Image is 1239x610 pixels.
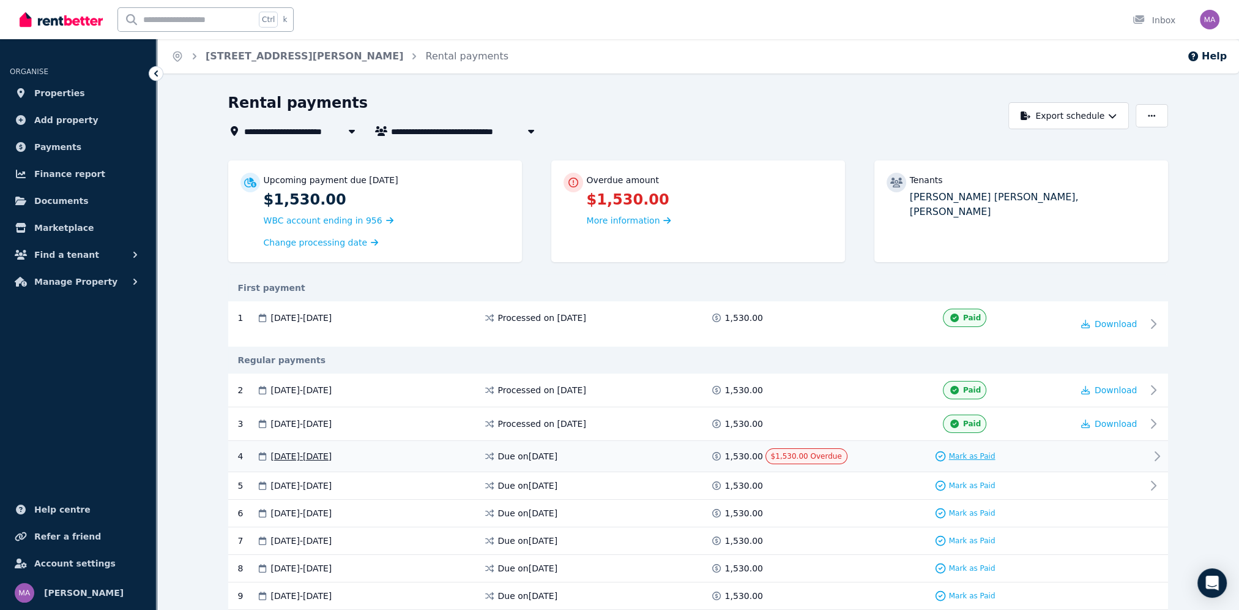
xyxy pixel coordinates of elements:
[10,81,146,105] a: Properties
[34,167,105,181] span: Finance report
[1008,102,1129,129] button: Export schedule
[20,10,103,29] img: RentBetter
[34,220,94,235] span: Marketplace
[1197,568,1227,598] div: Open Intercom Messenger
[1095,385,1137,395] span: Download
[1081,318,1137,330] button: Download
[10,162,146,186] a: Finance report
[1200,10,1219,29] img: Misha Angirish
[498,590,558,602] span: Due on [DATE]
[271,562,332,574] span: [DATE] - [DATE]
[34,274,117,289] span: Manage Property
[34,86,85,100] span: Properties
[963,419,981,429] span: Paid
[10,135,146,159] a: Payments
[238,480,256,492] div: 5
[587,190,833,209] p: $1,530.00
[725,450,763,462] span: 1,530.00
[228,354,1168,366] div: Regular payments
[963,313,981,323] span: Paid
[10,189,146,213] a: Documents
[10,108,146,132] a: Add property
[10,243,146,267] button: Find a tenant
[15,583,34,603] img: Misha Angirish
[587,174,659,186] p: Overdue amount
[10,67,48,76] span: ORGANISE
[264,190,510,209] p: $1,530.00
[34,529,101,544] span: Refer a friend
[238,415,256,433] div: 3
[498,384,586,396] span: Processed on [DATE]
[725,535,763,547] span: 1,530.00
[498,312,586,324] span: Processed on [DATE]
[498,450,558,462] span: Due on [DATE]
[259,12,278,28] span: Ctrl
[271,418,332,430] span: [DATE] - [DATE]
[725,590,763,602] span: 1,530.00
[1081,418,1137,430] button: Download
[271,535,332,547] span: [DATE] - [DATE]
[271,507,332,519] span: [DATE] - [DATE]
[10,524,146,549] a: Refer a friend
[10,497,146,522] a: Help centre
[228,282,1168,294] div: First payment
[264,216,382,225] span: WBC account ending in 956
[238,535,256,547] div: 7
[725,418,763,430] span: 1,530.00
[949,591,995,601] span: Mark as Paid
[1095,419,1137,429] span: Download
[498,535,558,547] span: Due on [DATE]
[283,15,287,24] span: k
[238,448,256,464] div: 4
[725,384,763,396] span: 1,530.00
[238,562,256,574] div: 8
[498,507,558,519] span: Due on [DATE]
[34,113,99,127] span: Add property
[949,451,995,461] span: Mark as Paid
[725,562,763,574] span: 1,530.00
[10,269,146,294] button: Manage Property
[271,384,332,396] span: [DATE] - [DATE]
[949,481,995,491] span: Mark as Paid
[949,563,995,573] span: Mark as Paid
[498,562,558,574] span: Due on [DATE]
[725,312,763,324] span: 1,530.00
[34,502,91,517] span: Help centre
[271,450,332,462] span: [DATE] - [DATE]
[425,50,508,62] a: Rental payments
[157,39,523,73] nav: Breadcrumb
[910,174,943,186] p: Tenants
[949,508,995,518] span: Mark as Paid
[1133,14,1175,26] div: Inbox
[238,312,256,324] div: 1
[498,480,558,492] span: Due on [DATE]
[34,194,89,208] span: Documents
[725,480,763,492] span: 1,530.00
[910,190,1156,219] p: [PERSON_NAME] [PERSON_NAME], [PERSON_NAME]
[264,236,368,249] span: Change processing date
[228,93,368,113] h1: Rental payments
[271,590,332,602] span: [DATE] - [DATE]
[963,385,981,395] span: Paid
[34,556,116,571] span: Account settings
[1081,384,1137,396] button: Download
[771,452,842,461] span: $1,530.00 Overdue
[238,590,256,602] div: 9
[1095,319,1137,329] span: Download
[238,381,256,399] div: 2
[498,418,586,430] span: Processed on [DATE]
[10,551,146,576] a: Account settings
[949,536,995,546] span: Mark as Paid
[725,507,763,519] span: 1,530.00
[1187,49,1227,64] button: Help
[10,216,146,240] a: Marketplace
[238,507,256,519] div: 6
[44,586,124,600] span: [PERSON_NAME]
[206,50,403,62] a: [STREET_ADDRESS][PERSON_NAME]
[264,174,398,186] p: Upcoming payment due [DATE]
[34,140,81,154] span: Payments
[587,216,660,225] span: More information
[264,236,379,249] a: Change processing date
[34,247,99,262] span: Find a tenant
[271,312,332,324] span: [DATE] - [DATE]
